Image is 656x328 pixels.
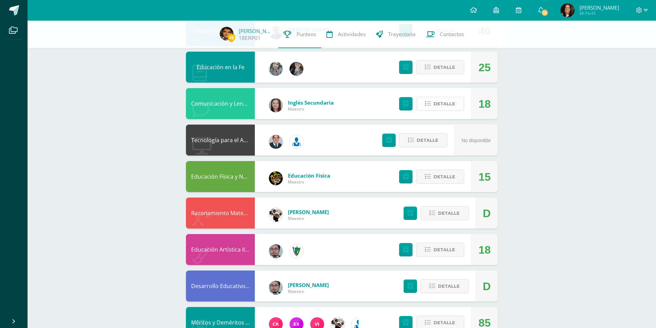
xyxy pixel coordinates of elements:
[321,21,371,48] a: Actividades
[288,99,334,106] span: Inglés Secundaria
[186,125,255,156] div: Tecnología para el Aprendizaje y la Comunicación (Informática)
[290,135,303,149] img: 6ed6846fa57649245178fca9fc9a58dd.png
[580,4,619,11] span: [PERSON_NAME]
[288,282,329,288] span: [PERSON_NAME]
[416,60,464,74] button: Detalle
[483,271,491,302] div: D
[434,61,455,74] span: Detalle
[434,170,455,183] span: Detalle
[440,31,464,38] span: Contactos
[478,161,491,192] div: 15
[438,280,460,293] span: Detalle
[186,161,255,192] div: Educación Física y Natación
[186,88,255,119] div: Comunicación y Lenguaje, Idioma Extranjero Inglés
[269,98,283,112] img: 8af0450cf43d44e38c4a1497329761f3.png
[434,243,455,256] span: Detalle
[434,97,455,110] span: Detalle
[186,271,255,301] div: Desarrollo Educativo y Proyecto de Vida
[461,138,491,143] span: No disponible
[269,244,283,258] img: 5fac68162d5e1b6fbd390a6ac50e103d.png
[278,21,321,48] a: Punteos
[296,31,316,38] span: Punteos
[288,172,330,179] span: Educación Física
[417,134,438,147] span: Detalle
[541,9,549,17] span: 12
[239,34,261,42] a: 18ERP01
[288,288,329,294] span: Maestro
[478,52,491,83] div: 25
[288,215,329,221] span: Maestro
[371,21,421,48] a: Trayectoria
[220,27,233,41] img: 1dcb818ff759f60fc2b6c147ebe25c83.png
[388,31,416,38] span: Trayectoria
[416,170,464,184] button: Detalle
[269,135,283,149] img: 2306758994b507d40baaa54be1d4aa7e.png
[421,21,469,48] a: Contactos
[288,179,330,185] span: Maestro
[416,243,464,257] button: Detalle
[478,88,491,119] div: 18
[580,10,619,16] span: Mi Perfil
[186,198,255,229] div: Razonamiento Matemático
[269,208,283,222] img: d172b984f1f79fc296de0e0b277dc562.png
[338,31,366,38] span: Actividades
[561,3,574,17] img: cd284c3a7e85c2d5ee4cb37640ef2605.png
[269,281,283,295] img: 5fac68162d5e1b6fbd390a6ac50e103d.png
[186,234,255,265] div: Educación Artística II, Artes Plásticas
[420,279,469,293] button: Detalle
[478,234,491,265] div: 18
[420,206,469,220] button: Detalle
[228,33,235,42] span: 45
[438,207,460,220] span: Detalle
[239,28,273,34] a: [PERSON_NAME]
[288,209,329,215] span: [PERSON_NAME]
[186,52,255,83] div: Educación en la Fe
[269,62,283,76] img: cba4c69ace659ae4cf02a5761d9a2473.png
[416,97,464,111] button: Detalle
[288,106,334,112] span: Maestro
[290,244,303,258] img: 9f174a157161b4ddbe12118a61fed988.png
[483,198,491,229] div: D
[290,62,303,76] img: 8322e32a4062cfa8b237c59eedf4f548.png
[269,171,283,185] img: eda3c0d1caa5ac1a520cf0290d7c6ae4.png
[399,133,447,147] button: Detalle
